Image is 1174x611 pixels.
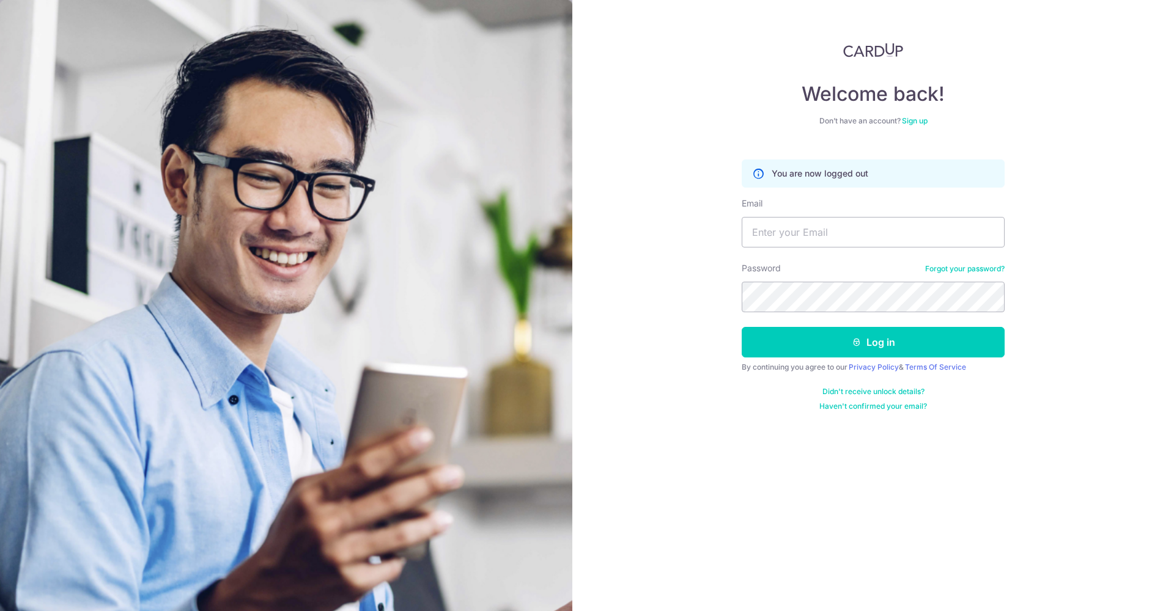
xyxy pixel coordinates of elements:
[905,362,966,371] a: Terms Of Service
[742,217,1005,247] input: Enter your Email
[819,401,927,411] a: Haven't confirmed your email?
[742,116,1005,126] div: Don’t have an account?
[742,82,1005,106] h4: Welcome back!
[902,116,928,125] a: Sign up
[742,362,1005,372] div: By continuing you agree to our &
[742,262,781,274] label: Password
[772,167,868,180] p: You are now logged out
[742,327,1005,357] button: Log in
[925,264,1005,274] a: Forgot your password?
[742,197,762,210] label: Email
[849,362,899,371] a: Privacy Policy
[843,43,903,57] img: CardUp Logo
[822,387,925,397] a: Didn't receive unlock details?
